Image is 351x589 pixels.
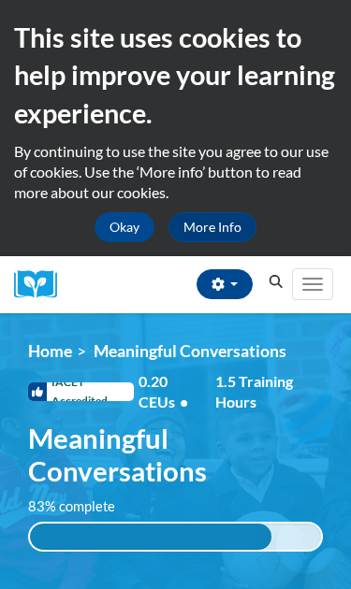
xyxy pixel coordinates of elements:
[180,393,188,410] span: •
[28,382,134,401] span: IACET Accredited
[94,341,286,361] span: Meaningful Conversations
[139,371,215,412] span: 0.20 CEUs
[14,270,70,299] a: Cox Campus
[28,496,136,517] label: 83% complete
[215,372,293,410] span: 1.5 Training Hours
[30,524,271,550] div: 83% complete
[276,514,336,574] iframe: Button to launch messaging window
[28,341,72,361] a: Home
[95,212,154,242] button: Okay
[290,256,337,313] div: Main menu
[168,212,256,242] a: More Info
[14,141,337,203] p: By continuing to use the site you agree to our use of cookies. Use the ‘More info’ button to read...
[28,422,323,487] span: Meaningful Conversations
[197,269,253,299] button: Account Settings
[14,19,337,132] h2: This site uses cookies to help improve your learning experience.
[14,270,70,299] img: Logo brand
[262,270,290,293] button: Search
